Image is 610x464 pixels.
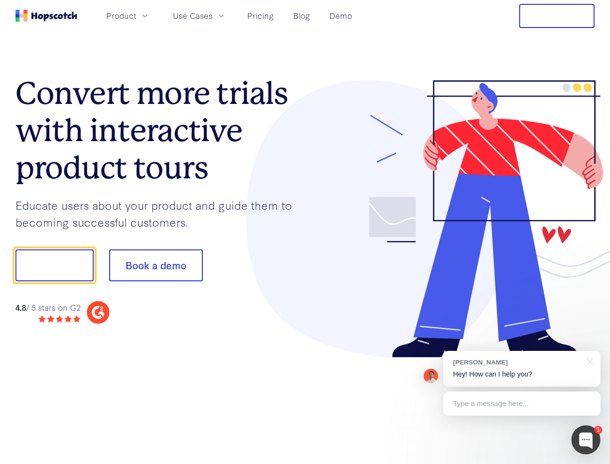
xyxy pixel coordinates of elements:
a: Home [15,10,77,22]
button: Book a demo [109,249,203,281]
p: Educate users about your product and guide them to becoming successful customers. [15,197,305,230]
button: Free Trial [519,4,595,28]
div: 1 [594,426,602,434]
div: / 5 stars on G2 [15,302,81,314]
button: Show me! [15,249,94,281]
p: Hey! How can I help you? [453,369,591,379]
a: Pricing [243,8,278,24]
a: Demo [326,8,356,24]
span: Use Cases [173,10,213,22]
button: Use Cases [167,8,232,24]
h1: Convert more trials with interactive product tours [15,75,305,186]
span: Product [106,10,136,22]
strong: 4.8 [15,302,26,313]
a: Blog [289,8,314,24]
div: [PERSON_NAME] [453,358,581,367]
button: Product [100,8,156,24]
div: Type a message here... [443,391,600,416]
img: Mark Spera [424,369,438,383]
